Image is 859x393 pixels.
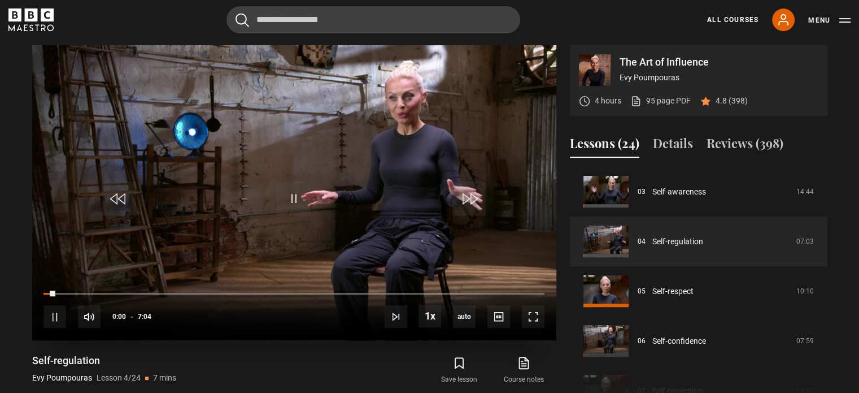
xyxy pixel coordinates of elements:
button: Next Lesson [385,305,407,328]
button: Pause [43,305,66,328]
button: Lessons (24) [570,134,639,158]
h1: Self-regulation [32,354,176,368]
a: Self-awareness [652,186,706,198]
p: The Art of Influence [620,57,818,67]
p: Lesson 4/24 [97,372,141,384]
span: 7:04 [138,306,151,327]
p: Evy Poumpouras [620,72,818,84]
a: All Courses [707,15,758,25]
div: Current quality: 720p [453,305,476,328]
button: Details [653,134,693,158]
a: Self-regulation [652,236,703,248]
button: Save lesson [427,354,491,387]
span: - [130,313,133,321]
button: Captions [487,305,510,328]
a: 95 page PDF [630,95,691,107]
button: Submit the search query [236,13,249,27]
button: Mute [78,305,101,328]
a: Self-respect [652,286,694,297]
button: Reviews (398) [707,134,783,158]
a: Course notes [491,354,556,387]
svg: BBC Maestro [8,8,54,31]
button: Playback Rate [418,305,441,327]
video-js: Video Player [32,45,556,340]
input: Search [226,6,520,33]
span: auto [453,305,476,328]
p: 4.8 (398) [716,95,748,107]
span: 0:00 [112,306,126,327]
p: 7 mins [153,372,176,384]
p: 4 hours [595,95,621,107]
button: Fullscreen [522,305,544,328]
div: Progress Bar [43,293,544,295]
a: Self-confidence [652,335,706,347]
p: Evy Poumpouras [32,372,92,384]
button: Toggle navigation [808,15,851,26]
